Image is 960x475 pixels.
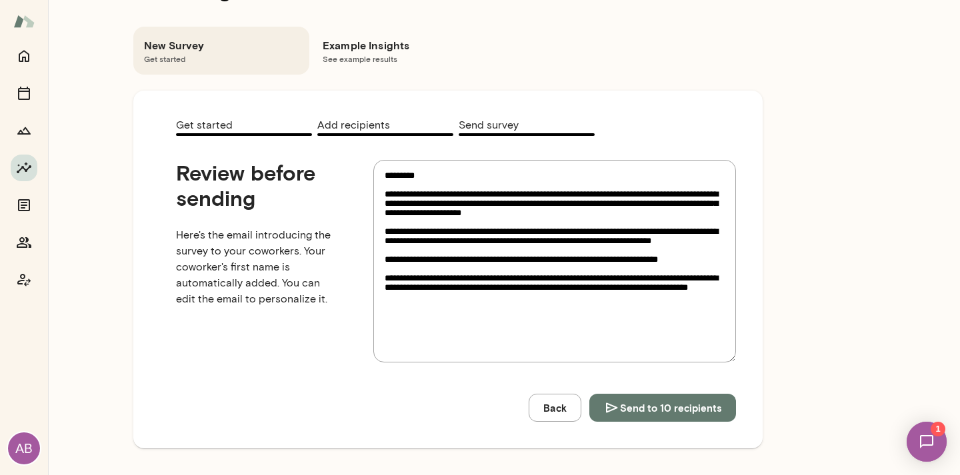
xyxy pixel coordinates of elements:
span: Send to 10 recipients [620,399,721,416]
h4: Review before sending [176,160,336,211]
button: Home [11,43,37,69]
button: Insights [11,155,37,181]
div: Example InsightsSee example results [312,27,488,75]
div: AB [8,432,40,464]
div: New SurveyGet started [133,27,309,75]
span: Add recipients [317,119,390,134]
button: Members [11,229,37,256]
span: Get started [176,119,233,134]
button: Back [529,394,581,422]
button: Coach app [11,266,37,293]
h6: Example Insights [323,37,477,53]
span: Send survey [459,119,519,134]
img: Mento [13,9,35,34]
p: Here's the email introducing the survey to your coworkers. Your coworker's first name is automati... [176,211,336,323]
button: Documents [11,192,37,219]
button: Send to 10 recipients [589,394,736,422]
span: See example results [323,53,477,64]
button: Sessions [11,80,37,107]
span: Get started [144,53,299,64]
h6: New Survey [144,37,299,53]
button: Growth Plan [11,117,37,144]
